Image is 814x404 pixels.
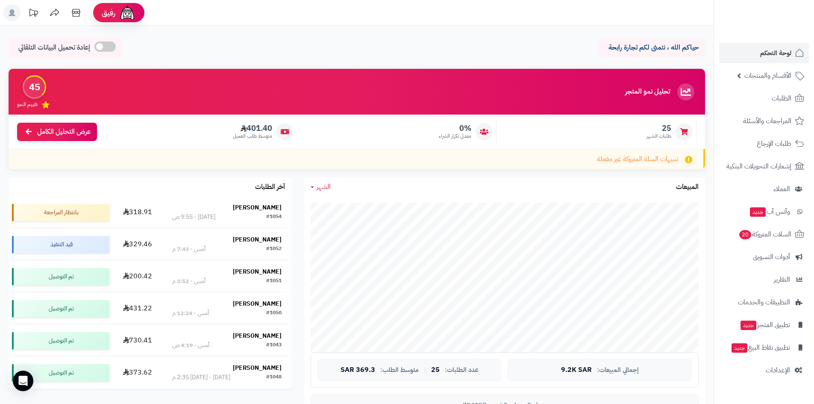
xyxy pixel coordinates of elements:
div: بانتظار المراجعة [12,204,109,221]
a: طلبات الإرجاع [719,133,809,154]
span: لوحة التحكم [760,47,791,59]
div: #1051 [266,277,282,286]
span: الأقسام والمنتجات [744,70,791,82]
strong: [PERSON_NAME] [233,299,282,308]
h3: تحليل نمو المتجر [625,88,670,96]
span: جديد [732,343,747,353]
a: الطلبات [719,88,809,109]
span: معدل تكرار الشراء [439,133,471,140]
div: تم التوصيل [12,364,109,381]
a: العملاء [719,179,809,199]
h3: آخر الطلبات [255,183,285,191]
a: أدوات التسويق [719,247,809,267]
a: الشهر [311,182,331,192]
td: 200.42 [113,261,162,292]
span: 25 [431,366,440,374]
span: 401.40 [233,124,272,133]
span: 25 [646,124,671,133]
td: 431.22 [113,293,162,324]
span: المراجعات والأسئلة [743,115,791,127]
span: تقييم النمو [17,101,38,108]
span: أدوات التسويق [753,251,790,263]
span: العملاء [773,183,790,195]
strong: [PERSON_NAME] [233,363,282,372]
span: إعادة تحميل البيانات التلقائي [18,43,90,53]
span: السلات المتروكة [738,228,791,240]
span: إشعارات التحويلات البنكية [726,160,791,172]
a: عرض التحليل الكامل [17,123,97,141]
td: 318.91 [113,197,162,228]
span: تنبيهات السلة المتروكة غير مفعلة [597,154,679,164]
div: [DATE] - 9:55 ص [172,213,215,221]
span: طلبات الشهر [646,133,671,140]
span: عدد الطلبات: [445,366,479,374]
a: المراجعات والأسئلة [719,111,809,131]
strong: [PERSON_NAME] [233,267,282,276]
div: #1054 [266,213,282,221]
span: 369.3 SAR [341,366,375,374]
strong: [PERSON_NAME] [233,203,282,212]
span: التطبيقات والخدمات [738,296,790,308]
span: وآتس آب [749,206,790,218]
a: تطبيق المتجرجديد [719,315,809,335]
strong: [PERSON_NAME] [233,331,282,340]
span: رفيق [102,8,115,18]
a: وآتس آبجديد [719,201,809,222]
span: تطبيق نقاط البيع [731,342,790,354]
div: أمس - 4:19 ص [172,341,209,350]
div: #1050 [266,309,282,318]
td: 373.62 [113,357,162,389]
span: التقارير [774,274,790,286]
div: Open Intercom Messenger [13,371,33,391]
span: متوسط طلب العميل [233,133,272,140]
span: الإعدادات [766,364,790,376]
div: [DATE] - [DATE] 2:35 م [172,373,230,382]
a: تحديثات المنصة [23,4,44,24]
td: 730.41 [113,325,162,357]
img: logo-2.png [756,21,806,39]
strong: [PERSON_NAME] [233,235,282,244]
span: 20 [739,230,751,239]
span: متوسط الطلب: [380,366,419,374]
a: السلات المتروكة20 [719,224,809,245]
img: ai-face.png [119,4,136,21]
span: | [424,367,426,373]
p: حياكم الله ، نتمنى لكم تجارة رابحة [605,43,699,53]
span: عرض التحليل الكامل [37,127,91,137]
div: قيد التنفيذ [12,236,109,253]
div: تم التوصيل [12,268,109,285]
div: #1043 [266,341,282,350]
a: الإعدادات [719,360,809,380]
a: تطبيق نقاط البيعجديد [719,337,809,358]
div: أمس - 7:43 م [172,245,206,254]
span: جديد [741,321,756,330]
div: تم التوصيل [12,332,109,349]
td: 329.46 [113,229,162,260]
span: الشهر [317,182,331,192]
span: جديد [750,207,766,217]
div: أمس - 12:24 م [172,309,209,318]
div: تم التوصيل [12,300,109,317]
span: الطلبات [772,92,791,104]
div: #1052 [266,245,282,254]
a: التقارير [719,269,809,290]
div: #1048 [266,373,282,382]
span: إجمالي المبيعات: [597,366,639,374]
span: تطبيق المتجر [740,319,790,331]
span: طلبات الإرجاع [757,138,791,150]
span: 0% [439,124,471,133]
a: إشعارات التحويلات البنكية [719,156,809,177]
div: أمس - 3:52 م [172,277,206,286]
span: 9.2K SAR [561,366,592,374]
a: التطبيقات والخدمات [719,292,809,313]
a: لوحة التحكم [719,43,809,63]
h3: المبيعات [676,183,699,191]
